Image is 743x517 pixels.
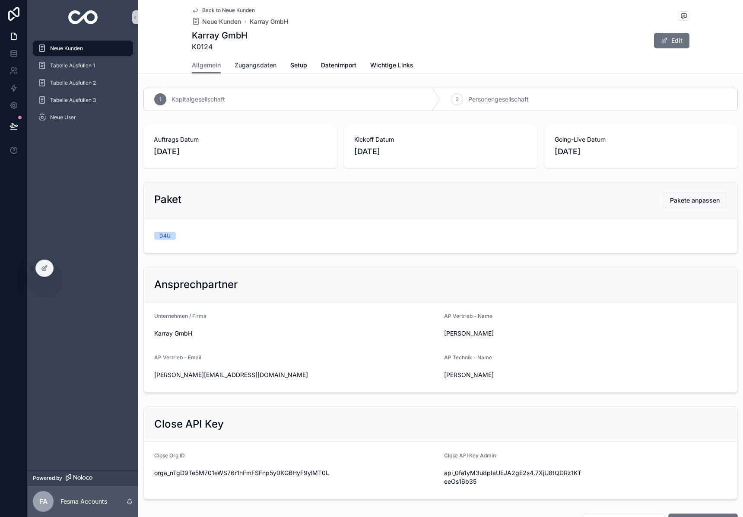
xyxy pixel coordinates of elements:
a: Neue User [33,110,133,125]
span: [DATE] [154,146,327,158]
button: Pakete anpassen [663,193,727,208]
span: Datenimport [321,61,356,70]
div: scrollable content [28,35,138,136]
a: Tabelle Ausfüllen 3 [33,92,133,108]
span: Kapitalgesellschaft [171,95,225,104]
span: Going-Live Datum [555,135,727,144]
span: [PERSON_NAME] [444,371,582,379]
a: Wichtige Links [370,57,413,75]
span: Close API Key Admin [444,452,496,459]
span: AP Technik - Name [444,354,492,361]
div: D4U [159,232,171,240]
h2: Paket [154,193,181,206]
span: [DATE] [354,146,527,158]
span: Allgemein [192,61,221,70]
span: Tabelle Ausfüllen 2 [50,79,96,86]
a: Back to Neue Kunden [192,7,255,14]
h2: Ansprechpartner [154,278,238,292]
span: Pakete anpassen [670,196,720,205]
span: Zugangsdaten [235,61,276,70]
span: [DATE] [555,146,727,158]
button: Edit [654,33,689,48]
span: Auftrags Datum [154,135,327,144]
p: Fesma Accounts [60,497,107,506]
span: AP Vertrieb - Name [444,313,492,319]
a: Karray GmbH [250,17,288,26]
h2: Close API Key [154,417,224,431]
a: Allgemein [192,57,221,74]
span: Personengesellschaft [468,95,529,104]
a: Tabelle Ausfüllen 2 [33,75,133,91]
span: Neue Kunden [50,45,83,52]
span: [PERSON_NAME][EMAIL_ADDRESS][DOMAIN_NAME] [154,371,437,379]
span: Powered by [33,475,62,482]
span: Karray GmbH [154,329,437,338]
span: Neue Kunden [202,17,241,26]
span: Neue User [50,114,76,121]
span: orga_nTgD9Te5M701eWS76r1hFmFSFnp5y0KGBHyF9ylMT0L [154,469,437,477]
a: Datenimport [321,57,356,75]
span: Wichtige Links [370,61,413,70]
span: Setup [290,61,307,70]
span: api_0fa1yM3u8pIaUEJA2gE2s4.7XjU8tQDRz1KTeeOs16b35 [444,469,582,486]
span: AP Vertrieb - Email [154,354,201,361]
span: [PERSON_NAME] [444,329,582,338]
a: Neue Kunden [192,17,241,26]
span: Kickoff Datum [354,135,527,144]
img: App logo [68,10,98,24]
span: 1 [159,96,162,103]
a: Powered by [28,470,138,486]
a: Zugangsdaten [235,57,276,75]
span: Back to Neue Kunden [202,7,255,14]
h1: Karray GmbH [192,29,248,41]
span: FA [39,496,48,507]
span: Unternehmen / Firma [154,313,206,319]
a: Tabelle Ausfüllen 1 [33,58,133,73]
a: Setup [290,57,307,75]
span: Tabelle Ausfüllen 3 [50,97,96,104]
span: K0124 [192,41,248,52]
span: Close Org ID [154,452,185,459]
span: Tabelle Ausfüllen 1 [50,62,95,69]
span: 2 [456,96,459,103]
a: Neue Kunden [33,41,133,56]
